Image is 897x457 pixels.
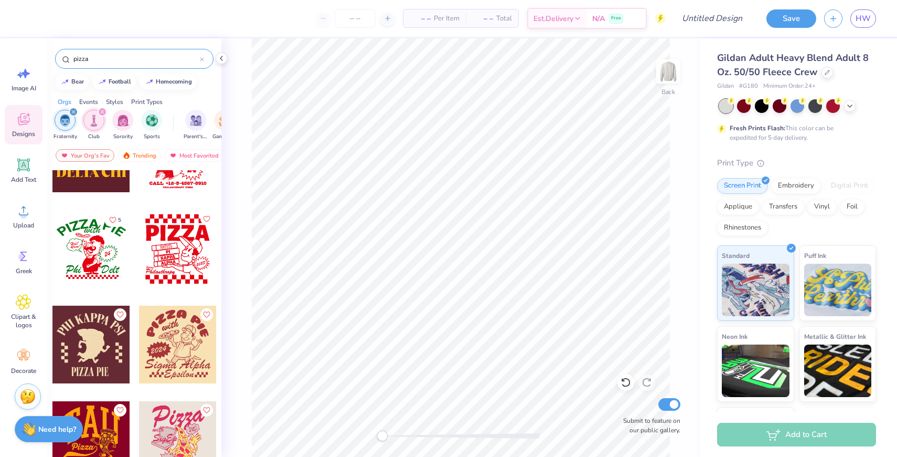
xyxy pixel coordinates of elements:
[113,133,133,141] span: Sorority
[144,133,160,141] span: Sports
[98,79,106,85] img: trend_line.gif
[717,51,869,78] span: Gildan Adult Heavy Blend Adult 8 Oz. 50/50 Fleece Crew
[717,178,768,194] div: Screen Print
[11,367,36,375] span: Decorate
[54,110,77,141] div: filter for Fraternity
[840,199,864,215] div: Foil
[114,308,126,321] button: Like
[722,345,789,397] img: Neon Ink
[71,79,84,85] div: bear
[12,130,35,138] span: Designs
[118,217,121,223] span: 5
[54,110,77,141] button: filter button
[164,149,223,162] div: Most Favorited
[661,87,675,97] div: Back
[219,115,231,127] img: Game Day Image
[106,97,123,107] div: Styles
[766,9,816,28] button: Save
[88,115,100,127] img: Club Image
[674,8,751,29] input: Untitled Design
[212,133,237,141] span: Game Day
[377,431,388,441] div: Accessibility label
[856,13,871,25] span: HW
[804,250,826,261] span: Puff Ink
[83,110,104,141] div: filter for Club
[6,313,41,329] span: Clipart & logos
[122,152,131,159] img: trending.gif
[722,331,747,342] span: Neon Ink
[824,178,875,194] div: Digital Print
[717,82,734,91] span: Gildan
[58,97,71,107] div: Orgs
[496,13,512,24] span: Total
[146,115,158,127] img: Sports Image
[850,9,876,28] a: HW
[807,199,837,215] div: Vinyl
[145,79,154,85] img: trend_line.gif
[200,404,213,417] button: Like
[410,13,431,24] span: – –
[79,97,98,107] div: Events
[717,199,759,215] div: Applique
[212,110,237,141] div: filter for Game Day
[804,412,852,423] span: Water based Ink
[730,123,859,142] div: This color can be expedited for 5 day delivery.
[730,124,785,132] strong: Fresh Prints Flash:
[112,110,133,141] button: filter button
[11,175,36,184] span: Add Text
[212,110,237,141] button: filter button
[59,115,71,127] img: Fraternity Image
[13,221,34,230] span: Upload
[92,74,136,90] button: football
[722,250,750,261] span: Standard
[131,97,163,107] div: Print Types
[118,149,161,162] div: Trending
[190,115,202,127] img: Parent's Weekend Image
[141,110,162,141] div: filter for Sports
[804,331,866,342] span: Metallic & Glitter Ink
[141,110,162,141] button: filter button
[658,61,679,82] img: Back
[200,308,213,321] button: Like
[763,82,816,91] span: Minimum Order: 24 +
[739,82,758,91] span: # G180
[722,412,782,423] span: Glow in the Dark Ink
[184,110,208,141] button: filter button
[771,178,821,194] div: Embroidery
[16,267,32,275] span: Greek
[12,84,36,92] span: Image AI
[722,264,789,316] img: Standard
[54,133,77,141] span: Fraternity
[109,79,131,85] div: football
[140,74,197,90] button: homecoming
[184,110,208,141] div: filter for Parent's Weekend
[83,110,104,141] button: filter button
[156,79,192,85] div: homecoming
[56,149,114,162] div: Your Org's Fav
[112,110,133,141] div: filter for Sorority
[611,15,621,22] span: Free
[117,115,129,127] img: Sorority Image
[184,133,208,141] span: Parent's Weekend
[533,13,573,24] span: Est. Delivery
[762,199,804,215] div: Transfers
[434,13,460,24] span: Per Item
[804,345,872,397] img: Metallic & Glitter Ink
[200,213,213,225] button: Like
[61,79,69,85] img: trend_line.gif
[335,9,376,28] input: – –
[592,13,605,24] span: N/A
[88,133,100,141] span: Club
[60,152,69,159] img: most_fav.gif
[617,416,680,435] label: Submit to feature on our public gallery.
[104,213,126,227] button: Like
[72,54,200,64] input: Try "Alpha"
[38,424,76,434] strong: Need help?
[169,152,177,159] img: most_fav.gif
[472,13,493,24] span: – –
[114,404,126,417] button: Like
[804,264,872,316] img: Puff Ink
[717,157,876,169] div: Print Type
[55,74,89,90] button: bear
[717,220,768,236] div: Rhinestones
